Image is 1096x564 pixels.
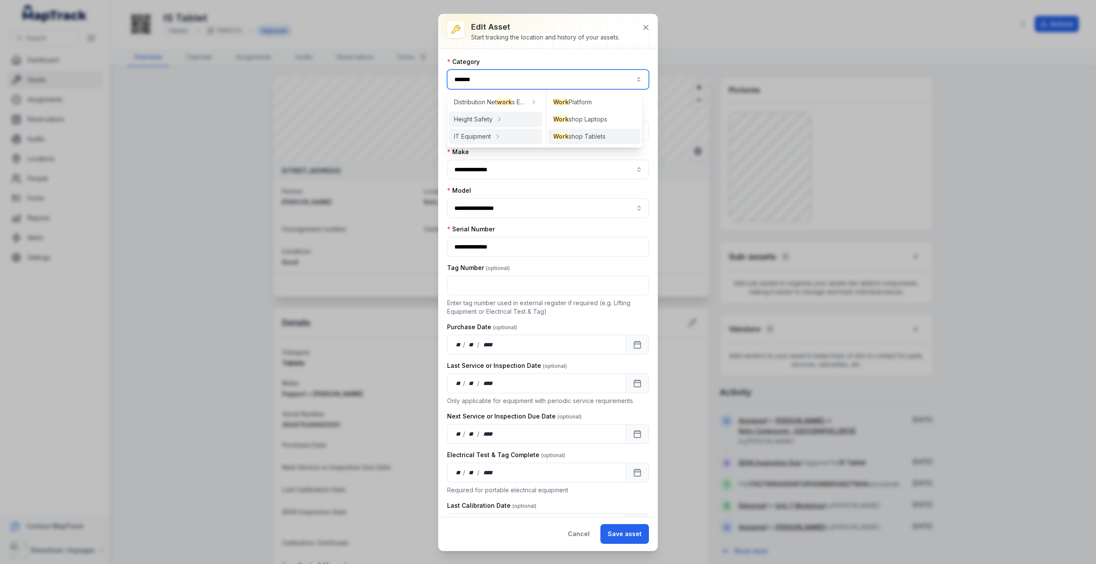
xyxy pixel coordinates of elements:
div: / [477,430,480,438]
label: Tag Number [447,264,510,272]
span: Work [553,98,569,106]
label: Last Calibration Date [447,501,536,510]
input: asset-edit:cf[5827e389-34f9-4b46-9346-a02c2bfa3a05]-label [447,198,649,218]
div: day, [454,468,463,477]
label: Serial Number [447,225,495,233]
span: Platform [553,98,592,106]
h3: Edit asset [471,21,620,33]
label: Category [447,58,480,66]
p: Only applicable for equipment with periodic service requirements [447,397,649,405]
label: Model [447,186,471,195]
div: / [477,468,480,477]
span: work [497,98,512,106]
div: / [477,379,480,388]
div: year, [480,340,496,349]
label: Last Service or Inspection Date [447,361,567,370]
label: Purchase Date [447,323,517,331]
div: month, [466,430,478,438]
button: Cancel [560,524,597,544]
button: Calendar [626,335,649,355]
p: Required for portable electrical equipment [447,486,649,494]
span: Work [553,133,569,140]
button: Calendar [626,513,649,533]
span: shop Tablets [553,132,606,141]
span: Work [553,115,569,123]
button: Calendar [626,463,649,482]
button: Calendar [626,373,649,393]
input: asset-edit:cf[8d30bdcc-ee20-45c2-b158-112416eb6043]-label [447,160,649,179]
div: day, [454,430,463,438]
div: year, [480,468,496,477]
span: shop Laptops [553,115,607,124]
span: IT Equipment [454,132,491,141]
div: year, [480,430,496,438]
label: Make [447,148,469,156]
p: Enter tag number used in external register if required (e.g. Lifting Equipment or Electrical Test... [447,299,649,316]
div: / [463,379,466,388]
div: month, [466,340,478,349]
div: / [463,430,466,438]
label: Next Service or Inspection Due Date [447,412,581,421]
div: year, [480,379,496,388]
span: Distribution Net s Equipment [454,98,527,106]
div: / [463,468,466,477]
button: Calendar [626,424,649,444]
button: Save asset [600,524,649,544]
div: day, [454,379,463,388]
label: Electrical Test & Tag Complete [447,451,565,459]
div: day, [454,340,463,349]
div: / [477,340,480,349]
div: / [463,340,466,349]
div: month, [466,468,478,477]
div: Start tracking the location and history of your assets. [471,33,620,42]
span: Height Safety [454,115,493,124]
div: month, [466,379,478,388]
